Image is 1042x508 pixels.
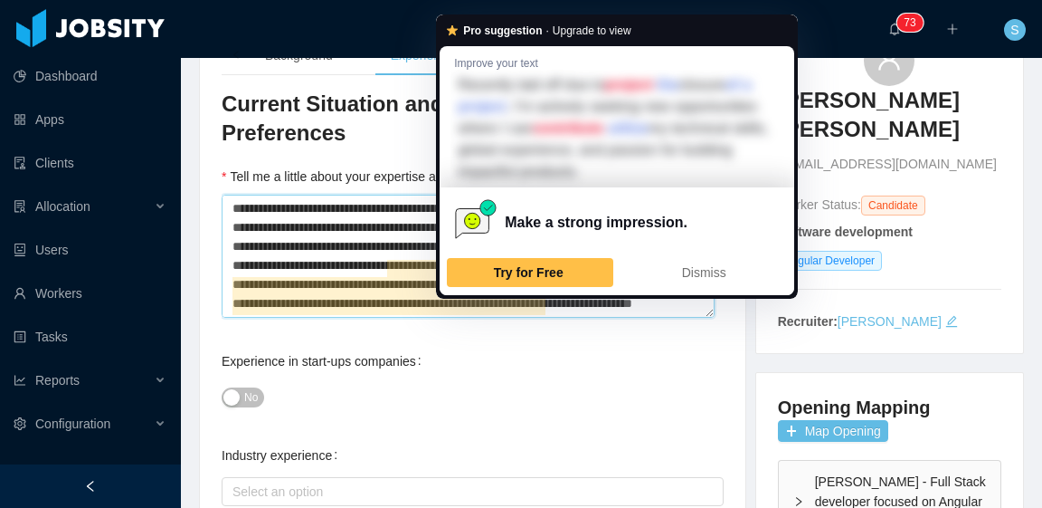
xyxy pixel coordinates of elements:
[896,14,923,32] sup: 73
[14,145,166,181] a: icon: auditClients
[35,417,110,431] span: Configuration
[222,195,715,318] textarea: To enrich screen reader interactions, please activate Accessibility in Grammarly extension settings
[778,86,1001,145] h3: [PERSON_NAME] [PERSON_NAME]
[838,314,942,329] a: [PERSON_NAME]
[14,58,166,94] a: icon: pie-chartDashboard
[14,275,166,312] a: icon: userWorkers
[244,388,258,407] span: No
[222,448,345,463] label: Industry experience
[778,225,913,239] strong: Software development
[14,200,26,213] i: icon: solution
[14,319,166,355] a: icon: profileTasks
[227,481,237,503] input: Industry experience
[861,196,925,216] span: Candidate
[876,46,902,72] i: icon: user
[232,483,705,501] div: Select an option
[778,395,931,420] h4: Opening Mapping
[888,23,901,35] i: icon: bell
[910,14,916,32] p: 3
[778,314,838,329] strong: Recruiter:
[778,251,882,271] span: Angular Developer
[222,90,724,149] h3: Current Situation and Company/Team Preferences
[782,155,997,174] span: [EMAIL_ADDRESS][DOMAIN_NAME]
[222,354,429,369] label: Experience in start-ups companies
[14,101,166,138] a: icon: appstoreApps
[904,14,910,32] p: 7
[222,169,550,184] label: Tell me a little about your expertise and current profile?
[778,197,861,212] span: Worker Status:
[35,199,90,214] span: Allocation
[945,315,958,328] i: icon: edit
[35,373,80,388] span: Reports
[793,496,804,507] i: icon: right
[1010,19,1018,41] span: S
[222,388,264,407] button: Experience in start-ups companies
[778,420,888,442] button: icon: plusMap Opening
[232,51,241,60] i: icon: left
[946,23,959,35] i: icon: plus
[14,232,166,268] a: icon: robotUsers
[778,86,1001,156] a: [PERSON_NAME] [PERSON_NAME]
[14,374,26,387] i: icon: line-chart
[14,417,26,430] i: icon: setting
